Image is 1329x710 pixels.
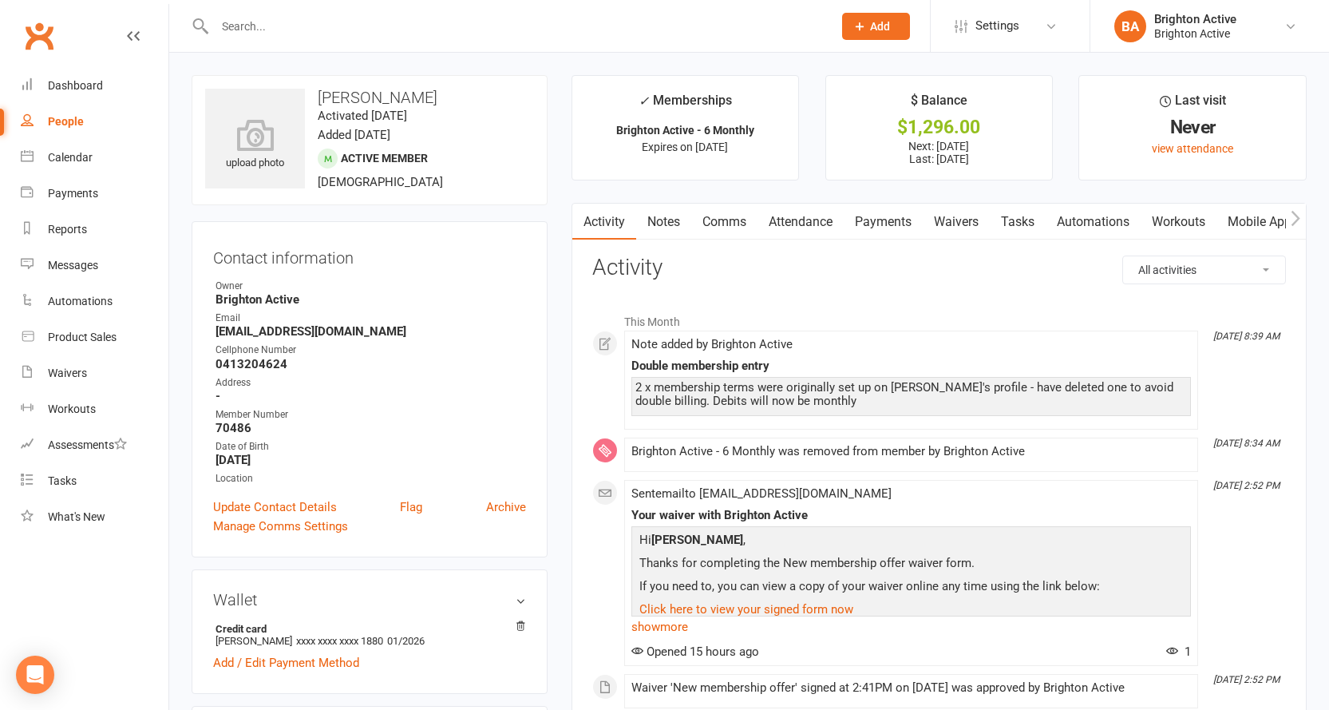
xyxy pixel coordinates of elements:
[1141,204,1216,240] a: Workouts
[48,403,96,415] div: Workouts
[48,438,127,451] div: Assessments
[1154,26,1236,41] div: Brighton Active
[592,305,1286,331] li: This Month
[1213,480,1280,491] i: [DATE] 2:52 PM
[213,621,526,649] li: [PERSON_NAME]
[387,635,425,647] span: 01/2026
[841,119,1038,136] div: $1,296.00
[48,331,117,343] div: Product Sales
[1154,12,1236,26] div: Brighton Active
[48,474,77,487] div: Tasks
[631,338,1191,351] div: Note added by Brighton Active
[21,427,168,463] a: Assessments
[216,623,518,635] strong: Credit card
[1094,119,1291,136] div: Never
[631,509,1191,522] div: Your waiver with Brighton Active
[844,204,923,240] a: Payments
[213,653,359,672] a: Add / Edit Payment Method
[642,141,728,153] span: Expires on [DATE]
[639,602,853,617] a: Click here to view your signed form now
[631,486,892,501] span: Sent email to [EMAIL_ADDRESS][DOMAIN_NAME]
[216,357,526,371] strong: 0413204624
[635,381,1187,408] div: 2 x membership terms were originally set up on [PERSON_NAME]'s profile - have deleted one to avoi...
[842,13,910,40] button: Add
[216,292,526,307] strong: Brighton Active
[216,439,526,454] div: Date of Birth
[486,498,526,517] a: Archive
[841,140,1038,165] p: Next: [DATE] Last: [DATE]
[296,635,383,647] span: xxxx xxxx xxxx 1880
[1216,204,1303,240] a: Mobile App
[21,391,168,427] a: Workouts
[975,8,1019,44] span: Settings
[21,319,168,355] a: Product Sales
[216,421,526,435] strong: 70486
[1152,142,1233,155] a: view attendance
[572,204,636,240] a: Activity
[216,389,526,403] strong: -
[21,499,168,535] a: What's New
[635,577,1187,600] p: If you need to, you can view a copy of your waiver online any time using the link below:
[48,367,87,379] div: Waivers
[631,681,1191,695] div: Waiver 'New membership offer' signed at 2:41PM on [DATE] was approved by Brighton Active
[1114,10,1146,42] div: BA
[205,89,534,106] h3: [PERSON_NAME]
[1046,204,1141,240] a: Automations
[216,279,526,294] div: Owner
[216,375,526,391] div: Address
[616,124,754,137] strong: Brighton Active - 6 Monthly
[21,140,168,176] a: Calendar
[318,175,443,189] span: [DEMOGRAPHIC_DATA]
[21,176,168,212] a: Payments
[21,248,168,284] a: Messages
[631,445,1191,458] div: Brighton Active - 6 Monthly was removed from member by Brighton Active
[216,343,526,358] div: Cellphone Number
[48,151,93,164] div: Calendar
[48,79,103,92] div: Dashboard
[21,355,168,391] a: Waivers
[213,517,348,536] a: Manage Comms Settings
[216,471,526,486] div: Location
[1213,674,1280,685] i: [DATE] 2:52 PM
[639,90,732,120] div: Memberships
[48,510,105,523] div: What's New
[990,204,1046,240] a: Tasks
[213,498,337,517] a: Update Contact Details
[923,204,990,240] a: Waivers
[21,463,168,499] a: Tasks
[631,359,1191,373] div: Double membership entry
[635,553,1187,577] p: Thanks for completing the New membership offer waiver form.
[21,104,168,140] a: People
[216,324,526,339] strong: [EMAIL_ADDRESS][DOMAIN_NAME]
[651,533,743,547] strong: [PERSON_NAME]
[639,93,649,109] i: ✓
[213,591,526,609] h3: Wallet
[757,204,844,240] a: Attendance
[216,311,526,326] div: Email
[1213,331,1280,342] i: [DATE] 8:39 AM
[21,212,168,248] a: Reports
[216,407,526,422] div: Member Number
[636,204,691,240] a: Notes
[911,90,967,119] div: $ Balance
[691,204,757,240] a: Comms
[48,115,84,128] div: People
[1160,90,1226,119] div: Last visit
[1166,645,1191,659] span: 1
[631,645,759,659] span: Opened 15 hours ago
[205,119,305,172] div: upload photo
[341,152,428,165] span: Active member
[48,187,98,200] div: Payments
[48,295,113,307] div: Automations
[592,256,1286,280] h3: Activity
[48,259,98,272] div: Messages
[19,16,59,56] a: Clubworx
[48,223,87,236] div: Reports
[1213,438,1280,449] i: [DATE] 8:34 AM
[870,20,890,33] span: Add
[21,68,168,104] a: Dashboard
[631,616,1191,638] a: show more
[213,243,526,267] h3: Contact information
[21,284,168,319] a: Automations
[400,498,422,517] a: Flag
